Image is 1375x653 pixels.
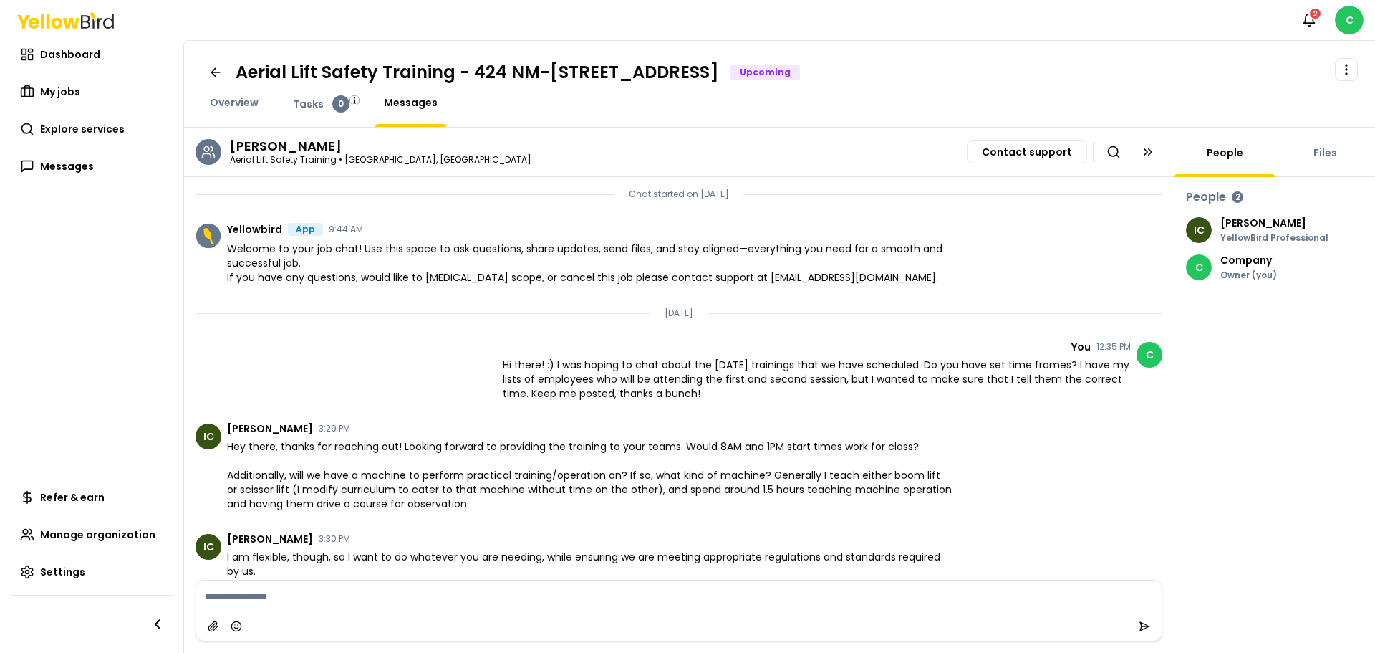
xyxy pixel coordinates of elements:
[1071,342,1091,352] span: You
[201,95,267,110] a: Overview
[11,558,172,586] a: Settings
[1308,7,1322,20] div: 2
[196,424,221,449] span: IC
[40,490,105,505] span: Refer & earn
[384,95,438,110] span: Messages
[1232,191,1243,203] div: 2
[319,535,350,543] time: 3:30 PM
[293,97,324,111] span: Tasks
[11,115,172,143] a: Explore services
[40,122,125,136] span: Explore services
[967,140,1087,163] button: Contact support
[284,95,358,113] a: Tasks0
[40,47,100,62] span: Dashboard
[1220,218,1328,228] p: [PERSON_NAME]
[1220,271,1277,280] p: Owner (you)
[11,520,172,549] a: Manage organization
[40,85,80,99] span: My jobs
[11,483,172,512] a: Refer & earn
[1335,6,1364,34] span: C
[227,534,313,544] span: [PERSON_NAME]
[1096,343,1131,351] time: 12:35 PM
[1186,217,1212,243] span: IC
[329,225,363,234] time: 9:44 AM
[11,152,172,181] a: Messages
[227,224,282,234] span: Yellowbird
[319,424,350,433] time: 3:29 PM
[332,95,349,113] div: 0
[1137,342,1162,368] span: C
[11,40,172,69] a: Dashboard
[730,65,800,80] div: Upcoming
[227,242,952,285] span: Welcome to your job chat! Use this space to ask questions, share updates, send files, and stay al...
[40,565,85,579] span: Settings
[227,424,313,434] span: [PERSON_NAME]
[375,95,446,110] a: Messages
[1305,146,1346,160] a: Files
[1220,255,1277,265] p: Company
[210,95,259,110] span: Overview
[196,534,221,560] span: IC
[184,177,1174,580] div: Chat messages
[503,358,1132,401] span: Hi there! :) I was hoping to chat about the [DATE] trainings that we have scheduled. Do you have ...
[288,223,323,236] div: App
[227,550,952,578] span: I am flexible, though, so I want to do whatever you are needing, while ensuring we are meeting ap...
[1295,6,1323,34] button: 2
[40,159,94,173] span: Messages
[236,61,719,84] h1: Aerial Lift Safety Training - 424 NM-[STREET_ADDRESS]
[230,140,342,153] h3: Ian Campbell
[1220,234,1328,242] p: YellowBird Professional
[40,528,155,542] span: Manage organization
[1186,189,1226,206] h3: People
[230,156,531,164] p: Aerial Lift Safety Training • [GEOGRAPHIC_DATA], [GEOGRAPHIC_DATA]
[227,439,952,511] span: Hey there, thanks for reaching out! Looking forward to providing the training to your teams. Woul...
[629,189,729,200] p: Chat started on [DATE]
[1186,254,1212,280] span: C
[11,77,172,106] a: My jobs
[1198,146,1252,160] a: People
[665,308,693,319] p: [DATE]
